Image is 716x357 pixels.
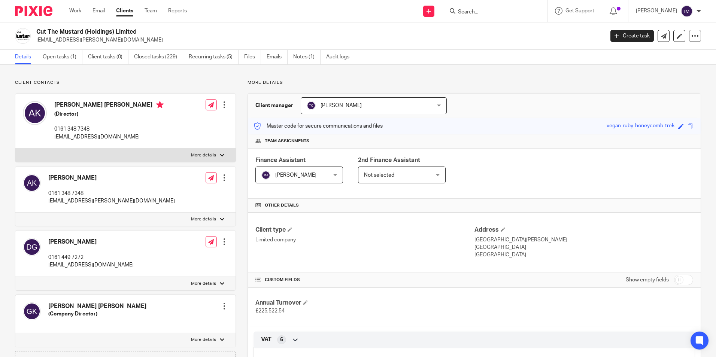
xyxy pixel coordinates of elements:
img: svg%3E [23,174,41,192]
a: Create task [610,30,654,42]
p: More details [248,80,701,86]
span: [PERSON_NAME] [275,173,316,178]
a: Client tasks (0) [88,50,128,64]
p: [EMAIL_ADDRESS][DOMAIN_NAME] [54,133,164,141]
a: Details [15,50,37,64]
h4: [PERSON_NAME] [PERSON_NAME] [54,101,164,110]
a: Files [244,50,261,64]
p: [GEOGRAPHIC_DATA][PERSON_NAME] [474,236,693,244]
i: Primary [156,101,164,109]
p: More details [191,152,216,158]
p: Master code for secure communications and files [254,122,383,130]
p: 0161 348 7348 [54,125,164,133]
a: Clients [116,7,133,15]
img: Pixie [15,6,52,16]
p: 0161 449 7272 [48,254,134,261]
span: 2nd Finance Assistant [358,157,420,163]
span: Get Support [565,8,594,13]
p: [GEOGRAPHIC_DATA] [474,244,693,251]
img: svg%3E [23,302,41,320]
a: Work [69,7,81,15]
p: 0161 348 7348 [48,190,175,197]
h3: Client manager [255,102,293,109]
p: [EMAIL_ADDRESS][PERSON_NAME][DOMAIN_NAME] [48,197,175,205]
img: svg%3E [307,101,316,110]
h5: (Company Director) [48,310,146,318]
span: VAT [261,336,271,344]
img: svg%3E [23,101,47,125]
a: Email [92,7,105,15]
span: Team assignments [265,138,309,144]
h5: (Director) [54,110,164,118]
input: Search [457,9,525,16]
a: Emails [267,50,288,64]
h4: [PERSON_NAME] [48,174,175,182]
p: Client contacts [15,80,236,86]
a: Team [145,7,157,15]
a: Reports [168,7,187,15]
h4: [PERSON_NAME] [PERSON_NAME] [48,302,146,310]
p: Limited company [255,236,474,244]
p: More details [191,281,216,287]
h2: Cut The Mustard (Holdings) Limited [36,28,486,36]
a: Recurring tasks (5) [189,50,239,64]
span: Finance Assistant [255,157,306,163]
h4: Client type [255,226,474,234]
div: vegan-ruby-honeycomb-trek [607,122,674,131]
p: More details [191,216,216,222]
span: 6 [280,336,283,344]
p: [PERSON_NAME] [636,7,677,15]
a: Open tasks (1) [43,50,82,64]
p: [EMAIL_ADDRESS][PERSON_NAME][DOMAIN_NAME] [36,36,599,44]
p: More details [191,337,216,343]
span: £225,522.54 [255,308,285,314]
img: svg%3E [261,171,270,180]
h4: [PERSON_NAME] [48,238,134,246]
p: [GEOGRAPHIC_DATA] [474,251,693,259]
img: svg%3E [681,5,693,17]
a: Notes (1) [293,50,321,64]
h4: CUSTOM FIELDS [255,277,474,283]
img: svg%3E [23,238,41,256]
span: Other details [265,202,299,208]
span: [PERSON_NAME] [321,103,362,108]
h4: Annual Turnover [255,299,474,307]
span: Not selected [364,173,394,178]
a: Audit logs [326,50,355,64]
a: Closed tasks (229) [134,50,183,64]
p: [EMAIL_ADDRESS][DOMAIN_NAME] [48,261,134,269]
label: Show empty fields [626,276,669,284]
img: Logo.png [15,28,31,44]
h4: Address [474,226,693,234]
